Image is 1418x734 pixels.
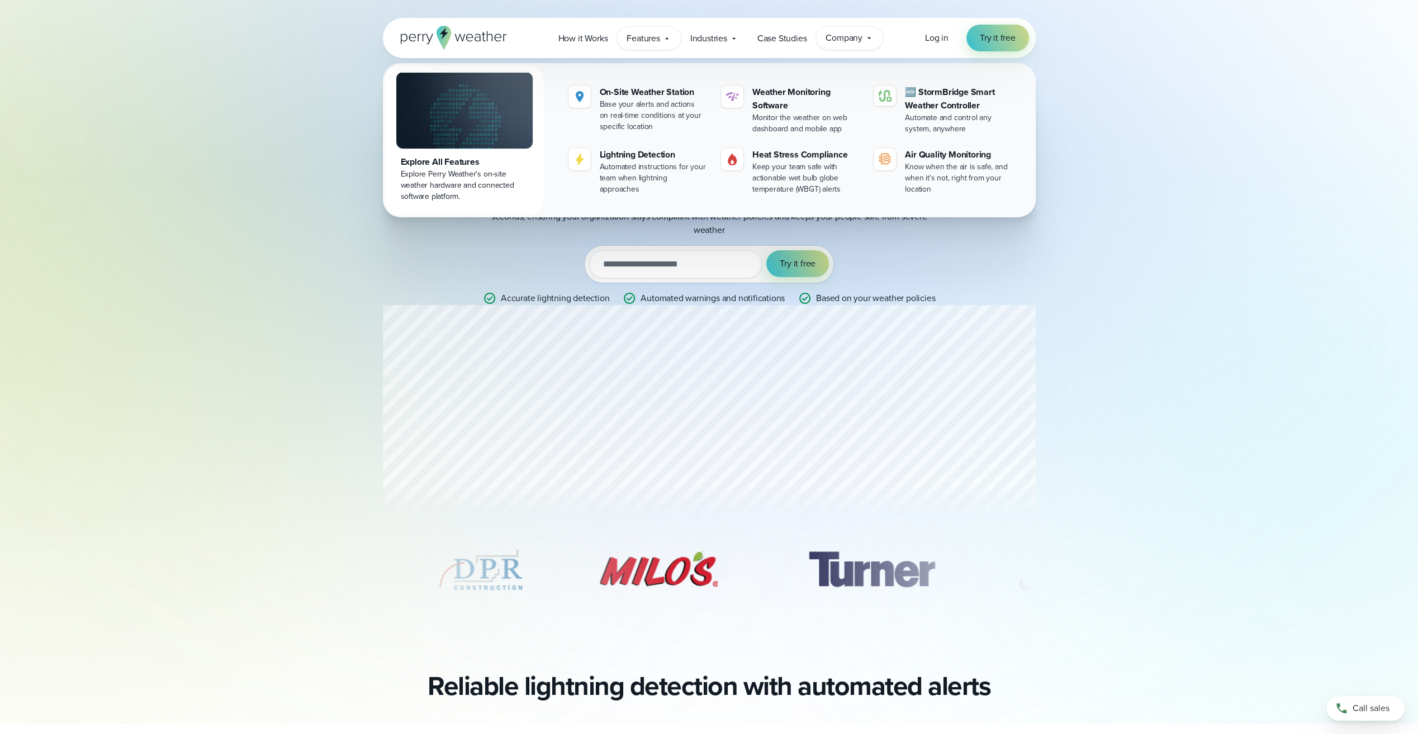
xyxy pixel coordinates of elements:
div: Monitor the weather on web dashboard and mobile app [752,112,860,135]
div: Automated instructions for your team when lightning approaches [600,161,708,195]
div: Automate and control any system, anywhere [905,112,1013,135]
p: Accurate lightning detection [501,292,609,305]
img: Location.svg [573,90,586,103]
p: Based on your weather policies [816,292,935,305]
div: 🆕 StormBridge Smart Weather Controller [905,85,1013,112]
a: On-Site Weather Station Base your alerts and actions on real-time conditions at your specific loc... [564,81,712,137]
div: Know when the air is safe, and when it's not, right from your location [905,161,1013,195]
div: 2 of 11 [224,542,382,598]
img: Chicos.svg [224,542,382,598]
div: Weather Monitoring Software [752,85,860,112]
div: Keep your team safe with actionable wet bulb globe temperature (WBGT) alerts [752,161,860,195]
a: Air Quality Monitoring Know when the air is safe, and when it's not, right from your location [869,144,1017,199]
span: Industries [690,32,727,45]
img: lightning-icon.svg [573,152,586,166]
span: Try it free [780,257,815,270]
span: Features [627,32,660,45]
img: Gas.svg [725,152,739,166]
img: Milos.svg [580,542,738,598]
button: Try it free [766,250,829,277]
a: 🆕 StormBridge Smart Weather Controller Automate and control any system, anywhere [869,81,1017,139]
a: Call sales [1326,696,1405,721]
div: Explore All Features [401,155,528,169]
img: aqi-icon.svg [878,152,891,166]
div: Air Quality Monitoring [905,148,1013,161]
div: Base your alerts and actions on real-time conditions at your specific location [600,99,708,132]
p: Automated warnings and notifications [641,292,785,305]
div: 6 of 11 [1004,542,1078,598]
a: Heat Stress Compliance Keep your team safe with actionable wet bulb globe temperature (WBGT) alerts [717,144,865,199]
span: Case Studies [757,32,807,45]
img: software-icon.svg [725,90,739,103]
div: 4 of 11 [580,542,738,598]
div: Lightning Detection [600,148,708,161]
span: Call sales [1353,702,1389,715]
img: Turner-Construction_1.svg [792,542,951,598]
a: Log in [925,31,949,45]
img: stormbridge-icon-V6.svg [878,90,891,102]
img: DPR-Construction.svg [437,542,526,598]
div: On-Site Weather Station [600,85,708,99]
img: University-of-Alabama.svg [1004,542,1078,598]
div: Explore Perry Weather's on-site weather hardware and connected software platform. [401,169,528,202]
a: Weather Monitoring Software Monitor the weather on web dashboard and mobile app [717,81,865,139]
span: Log in [925,31,949,44]
div: 3 of 11 [437,542,526,598]
a: How it Works [549,27,618,50]
span: Try it free [980,31,1016,45]
span: How it Works [558,32,608,45]
span: Company [826,31,862,45]
div: 5 of 11 [792,542,951,598]
a: Case Studies [748,27,817,50]
div: slideshow [383,542,1036,603]
a: Lightning Detection Automated instructions for your team when lightning approaches [564,144,712,199]
a: Try it free [966,25,1029,51]
a: Explore All Features Explore Perry Weather's on-site weather hardware and connected software plat... [385,65,544,215]
h2: Reliable lightning detection with automated alerts [428,670,990,702]
div: Heat Stress Compliance [752,148,860,161]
